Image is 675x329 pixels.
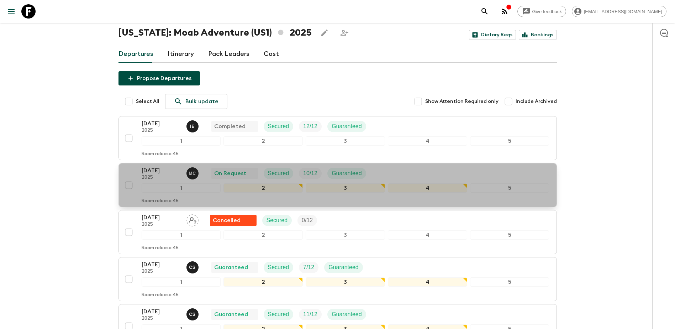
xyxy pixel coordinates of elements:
[328,263,359,272] p: Guaranteed
[267,216,288,225] p: Secured
[317,26,332,40] button: Edit this itinerary
[516,98,557,105] span: Include Archived
[580,9,666,14] span: [EMAIL_ADDRESS][DOMAIN_NAME]
[142,128,181,134] p: 2025
[528,9,566,14] span: Give feedback
[332,122,362,131] p: Guaranteed
[186,263,200,269] span: Charlie Santiago
[332,169,362,178] p: Guaranteed
[118,163,557,207] button: [DATE]2025Megan ChinworthOn RequestSecuredTrip FillGuaranteed12345Room release:45
[425,98,499,105] span: Show Attention Required only
[142,260,181,269] p: [DATE]
[118,26,312,40] h1: [US_STATE]: Moab Adventure (US1) 2025
[214,169,246,178] p: On Request
[306,277,385,287] div: 3
[142,183,221,193] div: 1
[142,175,181,181] p: 2025
[186,122,200,128] span: Issam El-Hadri
[118,210,557,254] button: [DATE]2025Assign pack leaderFlash Pack cancellationSecuredTrip Fill12345Room release:45
[168,46,194,63] a: Itinerary
[223,136,303,146] div: 2
[186,216,199,222] span: Assign pack leader
[470,277,549,287] div: 5
[186,308,200,320] button: CS
[118,71,200,85] button: Propose Departures
[189,265,196,270] p: C S
[519,30,557,40] a: Bookings
[299,168,322,179] div: Trip Fill
[186,261,200,273] button: CS
[214,310,248,319] p: Guaranteed
[470,136,549,146] div: 5
[470,230,549,240] div: 5
[268,263,289,272] p: Secured
[142,292,179,298] p: Room release: 45
[303,310,317,319] p: 11 / 12
[208,46,249,63] a: Pack Leaders
[388,277,467,287] div: 4
[223,183,303,193] div: 2
[388,183,467,193] div: 4
[213,216,241,225] p: Cancelled
[572,6,666,17] div: [EMAIL_ADDRESS][DOMAIN_NAME]
[142,277,221,287] div: 1
[306,230,385,240] div: 3
[142,269,181,275] p: 2025
[142,222,181,228] p: 2025
[262,215,292,226] div: Secured
[214,263,248,272] p: Guaranteed
[142,230,221,240] div: 1
[303,169,317,178] p: 10 / 12
[306,183,385,193] div: 3
[306,136,385,146] div: 3
[470,183,549,193] div: 5
[297,215,317,226] div: Trip Fill
[142,316,181,322] p: 2025
[223,277,303,287] div: 2
[186,169,200,175] span: Megan Chinworth
[142,245,179,251] p: Room release: 45
[142,213,181,222] p: [DATE]
[268,310,289,319] p: Secured
[517,6,566,17] a: Give feedback
[118,46,153,63] a: Departures
[264,309,294,320] div: Secured
[186,310,200,316] span: Charlie Santiago
[142,166,181,175] p: [DATE]
[165,94,227,109] a: Bulk update
[478,4,492,19] button: search adventures
[469,30,516,40] a: Dietary Reqs
[142,119,181,128] p: [DATE]
[264,46,279,63] a: Cost
[214,122,246,131] p: Completed
[136,98,159,105] span: Select All
[4,4,19,19] button: menu
[189,312,196,317] p: C S
[142,151,179,157] p: Room release: 45
[303,263,314,272] p: 7 / 12
[142,198,179,204] p: Room release: 45
[186,167,200,179] button: MC
[118,257,557,301] button: [DATE]2025Charlie SantiagoGuaranteedSecuredTrip FillGuaranteed12345Room release:45
[388,136,467,146] div: 4
[118,116,557,160] button: [DATE]2025Issam El-HadriCompletedSecuredTrip FillGuaranteed12345Room release:45
[299,309,322,320] div: Trip Fill
[299,121,322,132] div: Trip Fill
[268,169,289,178] p: Secured
[264,168,294,179] div: Secured
[302,216,313,225] p: 0 / 12
[337,26,352,40] span: Share this itinerary
[142,307,181,316] p: [DATE]
[303,122,317,131] p: 12 / 12
[268,122,289,131] p: Secured
[264,121,294,132] div: Secured
[299,262,318,273] div: Trip Fill
[388,230,467,240] div: 4
[210,215,257,226] div: Flash Pack cancellation
[142,136,221,146] div: 1
[185,97,218,106] p: Bulk update
[189,171,196,176] p: M C
[332,310,362,319] p: Guaranteed
[223,230,303,240] div: 2
[264,262,294,273] div: Secured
